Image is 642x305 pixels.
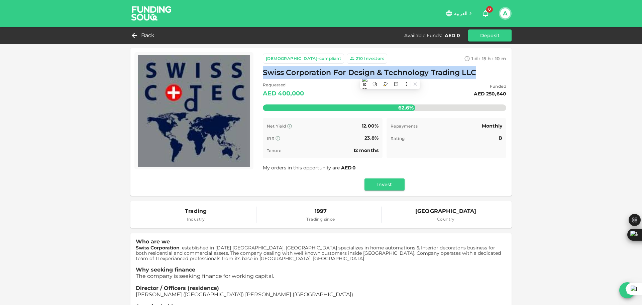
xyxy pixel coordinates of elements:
[364,55,384,62] div: Investors
[141,31,155,40] span: Back
[404,32,442,39] div: Available Funds :
[185,207,207,216] span: Trading
[136,245,180,251] strong: Swiss Corporation
[136,245,506,261] p: , established in [DATE] [GEOGRAPHIC_DATA], [GEOGRAPHIC_DATA] specializes in home automations & In...
[482,56,486,62] span: 15
[306,207,335,216] span: 1997
[445,32,460,39] div: AED 0
[267,136,275,141] span: IRR
[415,216,476,223] span: Country
[136,266,195,273] span: Why seeking finance
[263,66,476,79] span: Swiss Corporation For Design & Technology Trading LLC
[352,165,356,171] span: 0
[362,123,379,129] span: 12.00%
[474,83,506,90] span: Funded
[415,207,476,216] span: [GEOGRAPHIC_DATA]
[356,55,363,62] div: 210
[488,56,494,62] span: h :
[471,56,473,62] span: 1
[486,6,493,13] span: 0
[263,82,304,88] span: Requested
[364,135,379,141] span: 23.8%
[341,165,352,171] span: AED
[136,273,274,279] span: The company is seeking finance for working capital.
[391,124,418,129] span: Repayments
[185,216,207,223] span: Industry
[479,7,492,20] button: 0
[482,123,502,129] span: Monthly
[500,8,510,18] button: A
[619,282,635,298] button: question
[353,147,379,153] span: 12 months
[474,56,480,62] span: d :
[501,56,506,62] span: m
[136,285,219,291] span: Director / Officers (residence)
[499,135,502,141] span: B
[267,148,281,153] span: Tenure
[138,55,250,167] img: Marketplace Logo
[267,124,286,129] span: Net Yield
[468,29,512,42] button: Deposit
[364,178,405,190] button: Invest
[495,56,500,62] span: 10
[136,238,170,245] span: Who are we
[266,55,341,62] div: [DEMOGRAPHIC_DATA]-compliant
[391,136,405,141] span: Rating
[263,165,356,171] span: My orders in this opportunity are
[136,291,353,298] span: [PERSON_NAME] ([GEOGRAPHIC_DATA]) [PERSON_NAME] ([GEOGRAPHIC_DATA])
[454,10,467,16] span: العربية
[306,216,335,223] span: Trading since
